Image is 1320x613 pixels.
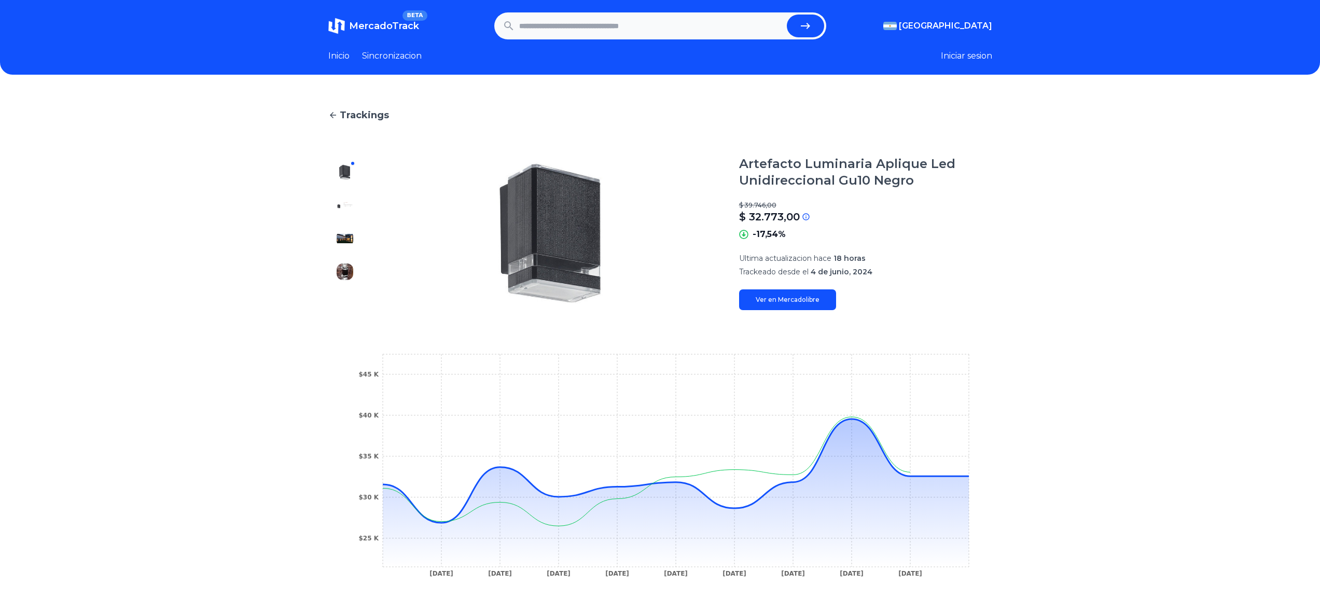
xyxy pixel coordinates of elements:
[664,570,688,577] tspan: [DATE]
[328,108,992,122] a: Trackings
[337,164,353,180] img: Artefacto Luminaria Aplique Led Unidireccional Gu10 Negro
[358,453,379,460] tspan: $35 K
[328,18,419,34] a: MercadoTrackBETA
[328,50,350,62] a: Inicio
[739,254,831,263] span: Ultima actualizacion hace
[739,289,836,310] a: Ver en Mercadolibre
[337,197,353,214] img: Artefacto Luminaria Aplique Led Unidireccional Gu10 Negro
[739,156,992,189] h1: Artefacto Luminaria Aplique Led Unidireccional Gu10 Negro
[328,18,345,34] img: MercadoTrack
[899,20,992,32] span: [GEOGRAPHIC_DATA]
[358,371,379,378] tspan: $45 K
[358,412,379,419] tspan: $40 K
[605,570,629,577] tspan: [DATE]
[898,570,922,577] tspan: [DATE]
[722,570,746,577] tspan: [DATE]
[883,20,992,32] button: [GEOGRAPHIC_DATA]
[358,494,379,501] tspan: $30 K
[358,535,379,542] tspan: $25 K
[941,50,992,62] button: Iniciar sesion
[547,570,571,577] tspan: [DATE]
[402,10,427,21] span: BETA
[340,108,389,122] span: Trackings
[811,267,872,276] span: 4 de junio, 2024
[883,22,897,30] img: Argentina
[337,230,353,247] img: Artefacto Luminaria Aplique Led Unidireccional Gu10 Negro
[349,20,419,32] span: MercadoTrack
[739,267,809,276] span: Trackeado desde el
[382,156,718,310] img: Artefacto Luminaria Aplique Led Unidireccional Gu10 Negro
[488,570,512,577] tspan: [DATE]
[739,201,992,210] p: $ 39.746,00
[833,254,866,263] span: 18 horas
[781,570,805,577] tspan: [DATE]
[840,570,864,577] tspan: [DATE]
[337,263,353,280] img: Artefacto Luminaria Aplique Led Unidireccional Gu10 Negro
[429,570,453,577] tspan: [DATE]
[739,210,800,224] p: $ 32.773,00
[753,228,786,241] p: -17,54%
[362,50,422,62] a: Sincronizacion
